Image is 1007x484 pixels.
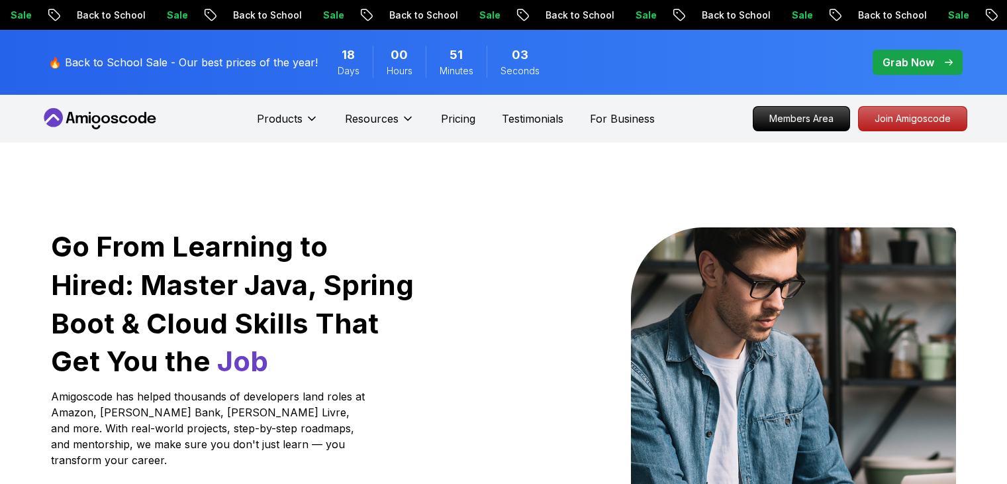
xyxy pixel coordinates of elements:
[467,9,509,22] p: Sale
[51,227,416,381] h1: Go From Learning to Hired: Master Java, Spring Boot & Cloud Skills That Get You the
[779,9,822,22] p: Sale
[154,9,197,22] p: Sale
[883,54,934,70] p: Grab Now
[935,9,978,22] p: Sale
[51,389,369,468] p: Amigoscode has helped thousands of developers land roles at Amazon, [PERSON_NAME] Bank, [PERSON_N...
[441,111,475,127] a: Pricing
[48,54,318,70] p: 🔥 Back to School Sale - Our best prices of the year!
[311,9,353,22] p: Sale
[217,344,268,378] span: Job
[858,106,967,131] a: Join Amigoscode
[64,9,154,22] p: Back to School
[387,64,412,78] span: Hours
[377,9,467,22] p: Back to School
[753,107,849,131] p: Members Area
[450,46,463,64] span: 51 Minutes
[342,46,355,64] span: 18 Days
[845,9,935,22] p: Back to School
[502,111,563,127] a: Testimonials
[440,64,473,78] span: Minutes
[257,111,318,137] button: Products
[753,106,850,131] a: Members Area
[391,46,408,64] span: 0 Hours
[590,111,655,127] a: For Business
[338,64,360,78] span: Days
[501,64,540,78] span: Seconds
[345,111,399,127] p: Resources
[345,111,414,137] button: Resources
[689,9,779,22] p: Back to School
[512,46,528,64] span: 3 Seconds
[257,111,303,127] p: Products
[623,9,665,22] p: Sale
[220,9,311,22] p: Back to School
[533,9,623,22] p: Back to School
[859,107,967,131] p: Join Amigoscode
